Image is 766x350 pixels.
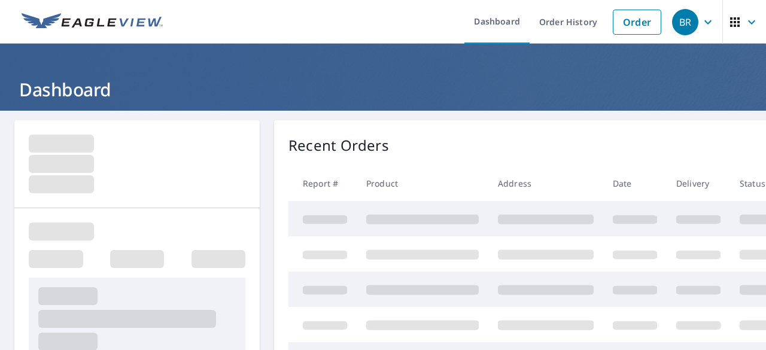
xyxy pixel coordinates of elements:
[613,10,661,35] a: Order
[288,166,357,201] th: Report #
[14,77,752,102] h1: Dashboard
[488,166,603,201] th: Address
[357,166,488,201] th: Product
[603,166,667,201] th: Date
[288,135,389,156] p: Recent Orders
[667,166,730,201] th: Delivery
[22,13,163,31] img: EV Logo
[672,9,698,35] div: BR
